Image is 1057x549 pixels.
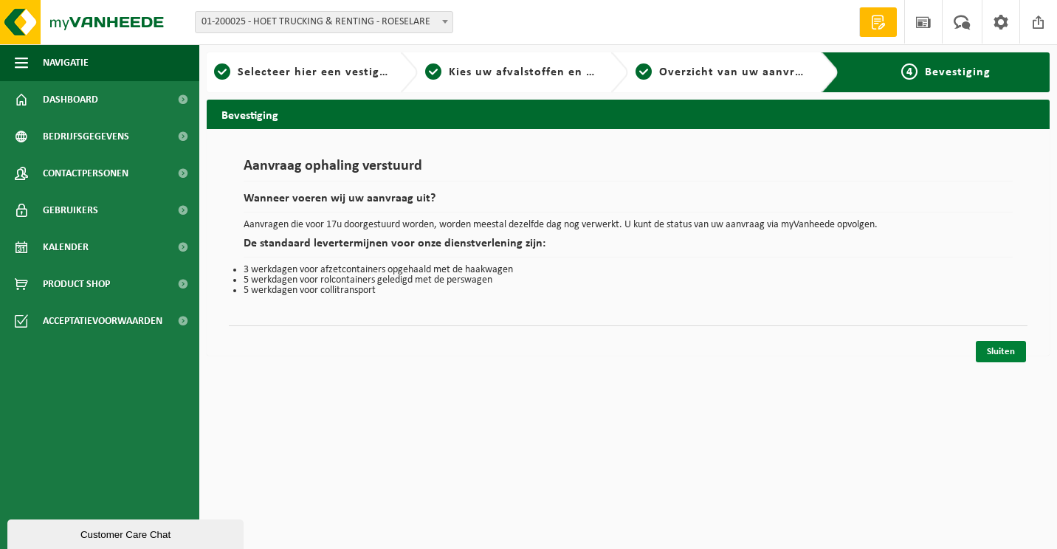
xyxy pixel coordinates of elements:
iframe: chat widget [7,517,247,549]
span: 01-200025 - HOET TRUCKING & RENTING - ROESELARE [195,11,453,33]
span: Product Shop [43,266,110,303]
span: Kalender [43,229,89,266]
span: 3 [636,63,652,80]
li: 5 werkdagen voor collitransport [244,286,1013,296]
span: Acceptatievoorwaarden [43,303,162,339]
li: 5 werkdagen voor rolcontainers geledigd met de perswagen [244,275,1013,286]
h1: Aanvraag ophaling verstuurd [244,159,1013,182]
span: Selecteer hier een vestiging [238,66,397,78]
span: Dashboard [43,81,98,118]
span: Gebruikers [43,192,98,229]
span: Contactpersonen [43,155,128,192]
span: Kies uw afvalstoffen en recipiënten [449,66,652,78]
span: 4 [901,63,917,80]
span: 2 [425,63,441,80]
span: 01-200025 - HOET TRUCKING & RENTING - ROESELARE [196,12,452,32]
li: 3 werkdagen voor afzetcontainers opgehaald met de haakwagen [244,265,1013,275]
a: 2Kies uw afvalstoffen en recipiënten [425,63,599,81]
span: Overzicht van uw aanvraag [659,66,815,78]
span: Navigatie [43,44,89,81]
h2: De standaard levertermijnen voor onze dienstverlening zijn: [244,238,1013,258]
a: 3Overzicht van uw aanvraag [636,63,810,81]
a: Sluiten [976,341,1026,362]
span: Bedrijfsgegevens [43,118,129,155]
span: 1 [214,63,230,80]
p: Aanvragen die voor 17u doorgestuurd worden, worden meestal dezelfde dag nog verwerkt. U kunt de s... [244,220,1013,230]
span: Bevestiging [925,66,991,78]
h2: Bevestiging [207,100,1050,128]
a: 1Selecteer hier een vestiging [214,63,388,81]
h2: Wanneer voeren wij uw aanvraag uit? [244,193,1013,213]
